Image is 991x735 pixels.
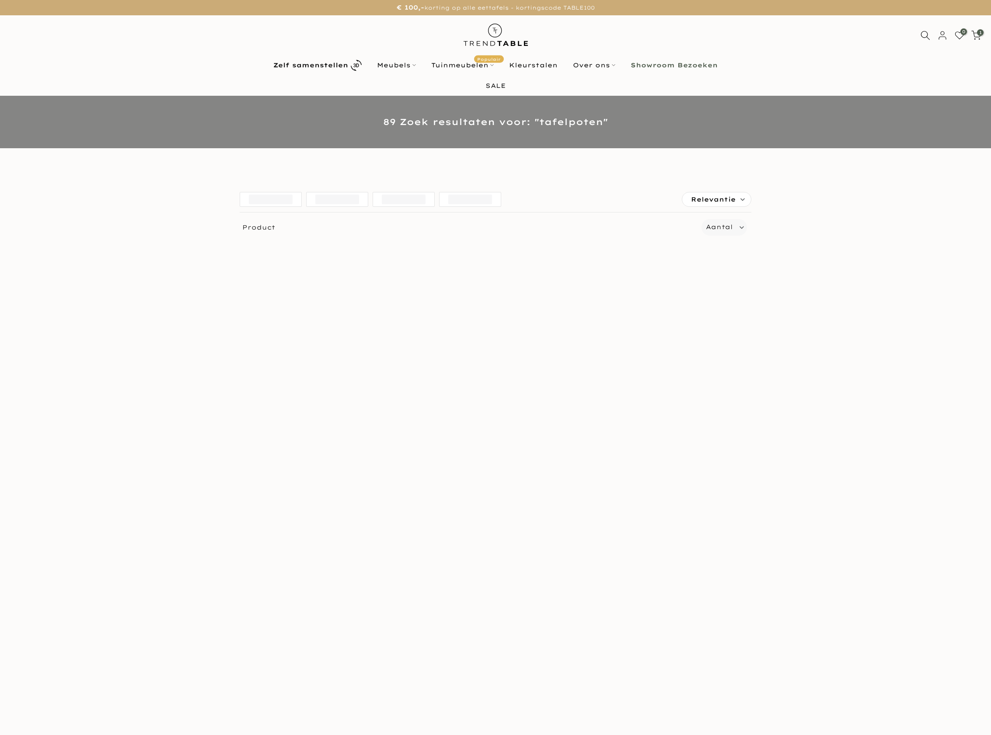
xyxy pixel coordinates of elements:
[565,60,623,70] a: Over ons
[960,28,967,35] span: 0
[706,222,733,233] label: Aantal
[11,2,980,13] p: korting op alle eettafels - kortingscode TABLE100
[977,29,984,36] span: 1
[1,690,45,734] iframe: toggle-frame
[631,62,718,68] b: Showroom Bezoeken
[971,31,981,40] a: 1
[424,60,502,70] a: TuinmeubelenPopulair
[457,15,534,54] img: trend-table
[370,60,424,70] a: Meubels
[474,56,504,63] span: Populair
[502,60,565,70] a: Kleurstalen
[485,76,506,96] a: SALE
[955,31,964,40] a: 0
[623,60,726,70] a: Showroom Bezoeken
[691,192,736,206] span: Relevantie
[273,62,348,68] b: Zelf samenstellen
[397,3,424,11] strong: € 100,-
[240,118,751,126] h1: 89 Zoek resultaten voor: "tafelpoten"
[682,192,751,206] label: Relevantie
[266,58,370,73] a: Zelf samenstellen
[236,219,698,236] span: Product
